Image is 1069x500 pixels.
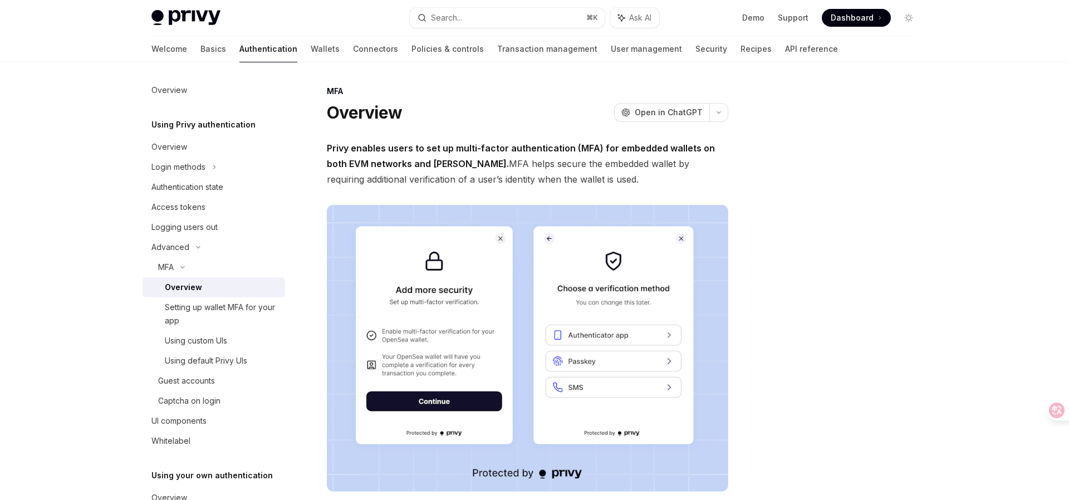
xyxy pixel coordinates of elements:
a: Authentication state [143,177,285,197]
a: Captcha on login [143,391,285,411]
span: Dashboard [831,12,874,23]
a: Setting up wallet MFA for your app [143,297,285,331]
a: Logging users out [143,217,285,237]
strong: Privy enables users to set up multi-factor authentication (MFA) for embedded wallets on both EVM ... [327,143,715,169]
span: Ask AI [629,12,651,23]
a: User management [611,36,682,62]
button: Open in ChatGPT [614,103,709,122]
a: Basics [200,36,226,62]
a: Access tokens [143,197,285,217]
div: Authentication state [151,180,223,194]
a: Overview [143,80,285,100]
div: Login methods [151,160,205,174]
span: MFA helps secure the embedded wallet by requiring additional verification of a user’s identity wh... [327,140,728,187]
a: Overview [143,137,285,157]
a: Policies & controls [411,36,484,62]
span: Open in ChatGPT [635,107,703,118]
a: Authentication [239,36,297,62]
a: Transaction management [497,36,597,62]
a: Demo [742,12,764,23]
div: Overview [151,140,187,154]
a: Guest accounts [143,371,285,391]
a: Security [695,36,727,62]
img: images/MFA.png [327,205,728,492]
a: Recipes [741,36,772,62]
a: UI components [143,411,285,431]
span: ⌘ K [586,13,598,22]
button: Toggle dark mode [900,9,918,27]
a: Using default Privy UIs [143,351,285,371]
div: Search... [431,11,462,24]
button: Search...⌘K [410,8,605,28]
h5: Using your own authentication [151,469,273,482]
h5: Using Privy authentication [151,118,256,131]
h1: Overview [327,102,402,122]
div: Overview [165,281,202,294]
button: Ask AI [610,8,659,28]
div: UI components [151,414,207,428]
div: Logging users out [151,220,218,234]
div: Setting up wallet MFA for your app [165,301,278,327]
a: Support [778,12,808,23]
div: Using custom UIs [165,334,227,347]
a: Connectors [353,36,398,62]
div: Guest accounts [158,374,215,388]
div: Using default Privy UIs [165,354,247,367]
div: Advanced [151,241,189,254]
a: Overview [143,277,285,297]
div: Access tokens [151,200,205,214]
a: Welcome [151,36,187,62]
div: MFA [327,86,728,97]
img: light logo [151,10,220,26]
a: Dashboard [822,9,891,27]
a: Wallets [311,36,340,62]
div: Whitelabel [151,434,190,448]
a: Whitelabel [143,431,285,451]
div: Overview [151,84,187,97]
div: MFA [158,261,174,274]
div: Captcha on login [158,394,220,408]
a: API reference [785,36,838,62]
a: Using custom UIs [143,331,285,351]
